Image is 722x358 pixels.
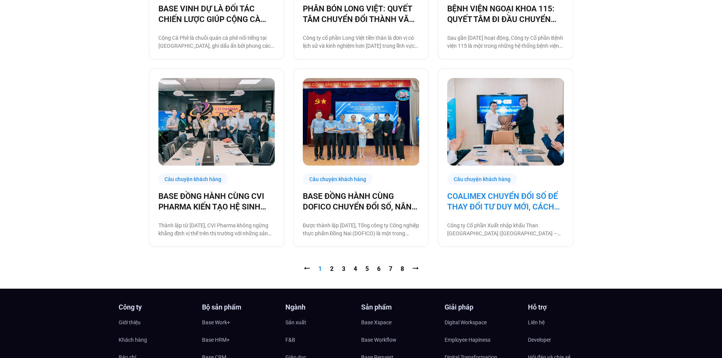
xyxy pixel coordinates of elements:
[119,334,194,345] a: Khách hàng
[158,3,275,25] a: BASE VINH DỰ LÀ ĐỐI TÁC CHIẾN LƯỢC GIÚP CỘNG CÀ PHÊ CHUYỂN ĐỔI SỐ VẬN HÀNH!
[158,34,275,50] p: Cộng Cà Phê là chuỗi quán cà phê nổi tiếng tại [GEOGRAPHIC_DATA], ghi dấu ấn bởi phong cách thiết...
[202,304,278,311] h4: Bộ sản phẩm
[202,334,278,345] a: Base HRM+
[377,265,381,272] a: 6
[445,304,520,311] h4: Giải pháp
[528,317,545,328] span: Liên hệ
[303,173,373,185] div: Câu chuyện khách hàng
[361,317,392,328] span: Base Xspace
[149,264,573,274] nav: Pagination
[119,334,147,345] span: Khách hàng
[285,317,306,328] span: Sản xuất
[303,34,419,50] p: Công ty cổ phần Long Việt tiền thân là đơn vị có lịch sử và kinh nghiệm hơn [DATE] trong lĩnh vực...
[445,317,520,328] a: Digital Workspace
[119,317,141,328] span: Giới thiệu
[285,317,361,328] a: Sản xuất
[447,173,517,185] div: Câu chuyện khách hàng
[361,334,437,345] a: Base Workflow
[202,317,278,328] a: Base Work+
[285,334,295,345] span: F&B
[342,265,345,272] a: 3
[528,334,604,345] a: Developer
[303,222,419,238] p: Được thành lập [DATE], Tổng công ty Công nghiệp thực phẩm Đồng Nai (DOFICO) là một trong những tổ...
[447,34,564,50] p: Sau gần [DATE] hoạt động, Công ty Cổ phần Bệnh viện 115 là một trong những hệ thống bệnh viện ngo...
[401,265,404,272] a: 8
[528,304,604,311] h4: Hỗ trợ
[303,3,419,25] a: PHÂN BÓN LONG VIỆT: QUYẾT TÂM CHUYỂN ĐỔI THÀNH VĂN PHÒNG SỐ, GIẢM CÁC THỦ TỤC GIẤY TỜ
[354,265,357,272] a: 4
[158,191,275,212] a: BASE ĐỒNG HÀNH CÙNG CVI PHARMA KIẾN TẠO HỆ SINH THÁI SỐ VẬN HÀNH TOÀN DIỆN!
[445,334,520,345] a: Employee Hapiness
[447,3,564,25] a: BỆNH VIỆN NGOẠI KHOA 115: QUYẾT TÂM ĐI ĐẦU CHUYỂN ĐỔI SỐ NGÀNH Y TẾ!
[361,334,396,345] span: Base Workflow
[119,304,194,311] h4: Công ty
[318,265,322,272] span: 1
[412,265,418,272] a: ⭢
[285,334,361,345] a: F&B
[158,222,275,238] p: Thành lập từ [DATE], CVI Pharma không ngừng khẳng định vị thế trên thị trường với những sản phẩm ...
[202,334,230,345] span: Base HRM+
[285,304,361,311] h4: Ngành
[304,265,310,272] span: ⭠
[303,191,419,212] a: BASE ĐỒNG HÀNH CÙNG DOFICO CHUYỂN ĐỔI SỐ, NÂNG CAO VỊ THẾ DOANH NGHIỆP VIỆT
[361,317,437,328] a: Base Xspace
[158,173,228,185] div: Câu chuyện khách hàng
[528,317,604,328] a: Liên hệ
[447,191,564,212] a: COALIMEX CHUYỂN ĐỔI SỐ ĐỂ THAY ĐỔI TƯ DUY MỚI, CÁCH LÀM MỚI, TẠO BƯỚC TIẾN MỚI
[119,317,194,328] a: Giới thiệu
[447,222,564,238] p: Công ty Cổ phần Xuất nhập khẩu Than [GEOGRAPHIC_DATA] ([GEOGRAPHIC_DATA] – Coal Import Export Joi...
[528,334,551,345] span: Developer
[361,304,437,311] h4: Sản phẩm
[389,265,392,272] a: 7
[445,334,490,345] span: Employee Hapiness
[445,317,487,328] span: Digital Workspace
[330,265,334,272] a: 2
[365,265,369,272] a: 5
[202,317,230,328] span: Base Work+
